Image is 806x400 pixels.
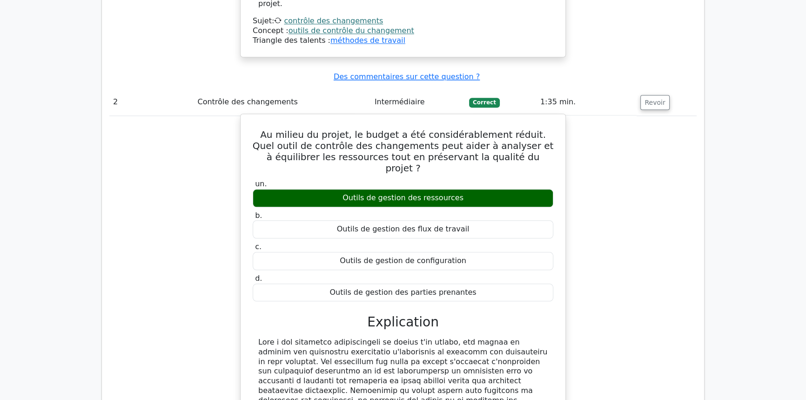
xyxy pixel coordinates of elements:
[343,193,463,202] font: Outils de gestion des ressources
[329,288,476,297] font: Outils de gestion des parties prenantes
[255,242,262,251] font: c.
[253,129,554,174] font: Au milieu du projet, le budget a été considérablement réduit. Quel outil de contrôle des changeme...
[289,26,414,35] a: outils de contrôle du changement
[334,72,480,81] a: Des commentaires sur cette question ?
[473,99,496,106] font: Correct
[640,95,669,110] button: Revoir
[375,97,425,106] font: Intermédiaire
[255,211,262,220] font: b.
[255,179,267,188] font: un.
[255,274,262,283] font: d.
[253,16,274,25] font: Sujet:
[253,26,289,35] font: Concept :
[367,314,439,330] font: Explication
[340,256,466,265] font: Outils de gestion de configuration
[540,97,576,106] font: 1:35 min.
[113,97,118,106] font: 2
[330,36,405,45] a: méthodes de travail
[337,224,470,233] font: Outils de gestion des flux de travail
[197,97,297,106] font: Contrôle des changements
[284,16,383,25] a: contrôle des changements
[253,36,330,45] font: Triangle des talents :
[645,99,665,106] font: Revoir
